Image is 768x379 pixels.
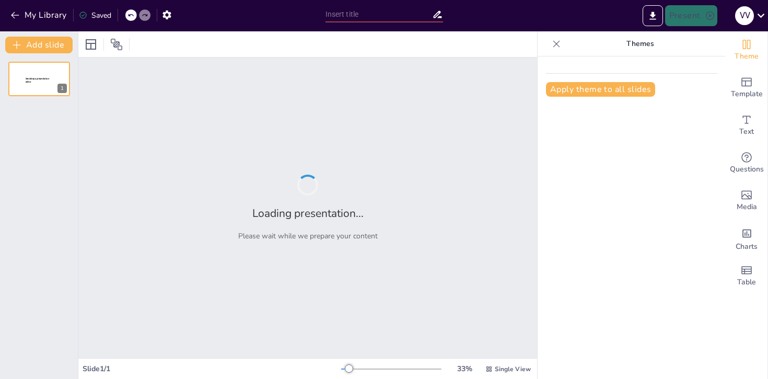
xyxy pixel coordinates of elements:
span: Questions [730,164,764,175]
button: Apply theme to all slides [546,82,655,97]
button: My Library [8,7,71,24]
div: Saved [79,10,111,20]
button: Add slide [5,37,73,53]
div: 1 [57,84,67,93]
div: Add ready made slides [726,69,767,107]
span: Single View [495,365,531,373]
div: Sendsteps presentation editor1 [8,62,70,96]
div: Get real-time input from your audience [726,144,767,182]
span: Text [739,126,754,137]
div: Add charts and graphs [726,220,767,257]
h2: Loading presentation... [252,206,364,221]
div: Add a table [726,257,767,295]
div: V V [735,6,754,25]
p: Please wait while we prepare your content [238,231,378,241]
button: V V [735,5,754,26]
div: Layout [83,36,99,53]
span: Table [737,277,756,288]
div: Add text boxes [726,107,767,144]
input: Insert title [325,7,432,22]
button: Export to PowerPoint [643,5,663,26]
span: Position [110,38,123,51]
button: Present [665,5,717,26]
div: Slide 1 / 1 [83,364,341,374]
div: Add images, graphics, shapes or video [726,182,767,220]
span: Template [731,88,763,100]
div: 33 % [452,364,477,374]
p: Themes [565,31,715,56]
span: Charts [736,241,758,252]
span: Sendsteps presentation editor [26,77,49,83]
span: Media [737,201,757,213]
div: Change the overall theme [726,31,767,69]
span: Theme [735,51,759,62]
